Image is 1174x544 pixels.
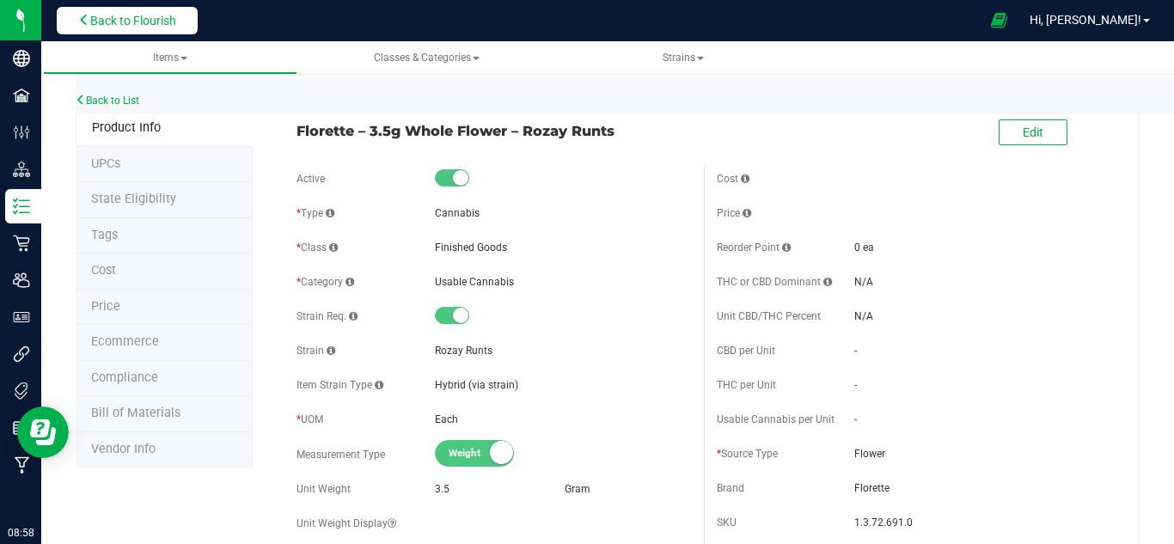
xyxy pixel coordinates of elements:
span: Reorder Point [717,241,791,254]
span: Ecommerce [91,334,159,349]
span: THC or CBD Dominant [717,276,832,288]
i: Custom display text for unit weight (e.g., '1.25 g', '1 gram (0.035 oz)', '1 cookie (10mg THC)') [388,518,396,529]
span: Price [717,207,751,219]
span: Strain [297,345,335,357]
span: - [854,379,857,391]
inline-svg: Tags [13,382,30,400]
span: Type [297,207,334,219]
span: N/A [854,276,873,288]
span: Classes & Categories [374,52,480,64]
span: Usable Cannabis per Unit [717,413,835,425]
button: Edit [999,119,1067,145]
span: Price [91,299,120,314]
a: Back to List [76,95,139,107]
inline-svg: Retail [13,235,30,252]
span: Tag [91,156,120,171]
span: 1.3.72.691.0 [854,515,1110,530]
span: CBD per Unit [717,345,775,357]
span: Hybrid (via strain) [435,379,518,391]
span: Gram [565,483,590,495]
button: Back to Flourish [57,7,198,34]
span: - [854,413,857,425]
inline-svg: Company [13,50,30,67]
span: Florette – 3.5g Whole Flower – Rozay Runts [297,120,690,141]
span: Item Strain Type [297,379,383,391]
span: Vendor Info [91,442,156,456]
inline-svg: Distribution [13,161,30,178]
span: Strain Req. [297,310,358,322]
span: Category [297,276,354,288]
span: Brand [717,482,744,494]
span: Source Type [717,448,778,460]
inline-svg: Reports [13,419,30,437]
span: Class [297,241,338,254]
span: Product Info [92,120,161,135]
span: Finished Goods [435,241,507,254]
span: Cost [91,263,116,278]
span: UOM [297,413,323,425]
span: N/A [854,310,873,322]
span: 0 ea [854,241,874,254]
span: Measurement Type [297,449,385,461]
span: Tag [91,192,176,206]
inline-svg: Integrations [13,345,30,363]
span: THC per Unit [717,379,776,391]
span: Unit CBD/THC Percent [717,310,821,322]
span: Tag [91,228,118,242]
inline-svg: Users [13,272,30,289]
span: Compliance [91,370,158,385]
span: Edit [1023,125,1043,139]
inline-svg: Facilities [13,87,30,104]
span: Each [435,413,458,425]
span: Weight [449,441,526,466]
span: Back to Flourish [90,14,176,28]
span: Open Ecommerce Menu [980,3,1018,37]
inline-svg: Manufacturing [13,456,30,474]
iframe: Resource center [17,406,69,458]
inline-svg: User Roles [13,309,30,326]
span: Rozay Runts [435,345,492,357]
span: Hi, [PERSON_NAME]! [1030,13,1141,27]
span: Cost [717,173,749,185]
span: Strains [663,52,704,64]
span: - [854,345,857,357]
inline-svg: Configuration [13,124,30,141]
span: Cannabis [435,207,480,219]
span: Florette [854,480,1110,496]
inline-svg: Inventory [13,198,30,215]
span: Bill of Materials [91,406,180,420]
span: Unit Weight Display [297,517,396,529]
span: Active [297,173,325,185]
span: Unit Weight [297,483,351,495]
span: Flower [854,446,1110,461]
span: 3.5 [435,483,449,495]
span: Items [153,52,187,64]
span: Usable Cannabis [435,276,514,288]
span: SKU [717,516,737,529]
